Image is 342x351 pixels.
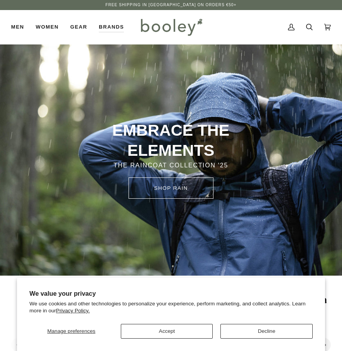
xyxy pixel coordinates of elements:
button: Accept [121,324,213,339]
button: Decline [220,324,312,339]
span: Women [36,23,59,31]
a: Privacy Policy. [56,308,90,314]
button: Manage preferences [29,324,113,339]
span: Manage preferences [47,328,95,334]
span: Men [11,23,24,31]
img: Booley [137,16,205,38]
p: EMBRACE THE ELEMENTS [69,121,273,161]
p: We use cookies and other technologies to personalize your experience, perform marketing, and coll... [29,300,312,314]
p: Free Shipping in [GEOGRAPHIC_DATA] on Orders €50+ [105,2,236,8]
a: Brands [93,10,130,44]
a: Men [11,10,30,44]
span: Gear [70,23,87,31]
p: THE RAINCOAT COLLECTION '25 [69,161,273,170]
a: SHOP rain [129,177,213,199]
span: Brands [99,23,124,31]
h2: We value your privacy [29,290,312,297]
a: Gear [64,10,93,44]
a: Women [30,10,64,44]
